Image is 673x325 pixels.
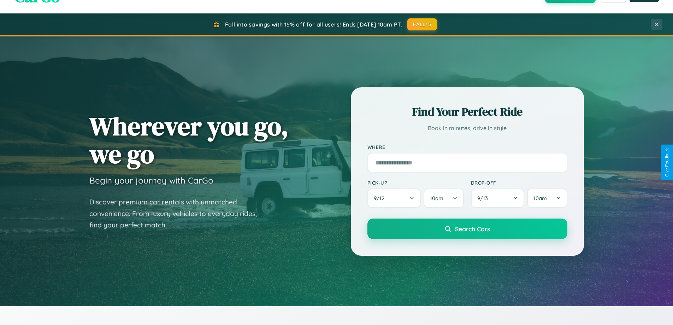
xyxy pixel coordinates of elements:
h2: Find Your Perfect Ride [367,104,567,120]
span: 9 / 12 [374,195,388,202]
button: 9/12 [367,188,421,208]
button: 10am [527,188,567,208]
p: Discover premium car rentals with unmatched convenience. From luxury vehicles to everyday rides, ... [89,196,266,231]
h1: Wherever you go, we go [89,112,289,168]
button: Search Cars [367,219,567,239]
span: 9 / 13 [477,195,491,202]
span: 10am [533,195,547,202]
span: 10am [430,195,443,202]
div: Give Feedback [665,148,669,177]
button: FALL15 [407,18,437,30]
label: Pick-up [367,180,464,186]
span: Search Cars [455,225,490,233]
label: Where [367,144,567,150]
h3: Begin your journey with CarGo [89,175,213,186]
span: Fall into savings with 15% off for all users! Ends [DATE] 10am PT. [225,21,402,28]
button: 9/13 [471,188,525,208]
button: 10am [424,188,464,208]
label: Drop-off [471,180,567,186]
p: Book in minutes, drive in style [367,123,567,133]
